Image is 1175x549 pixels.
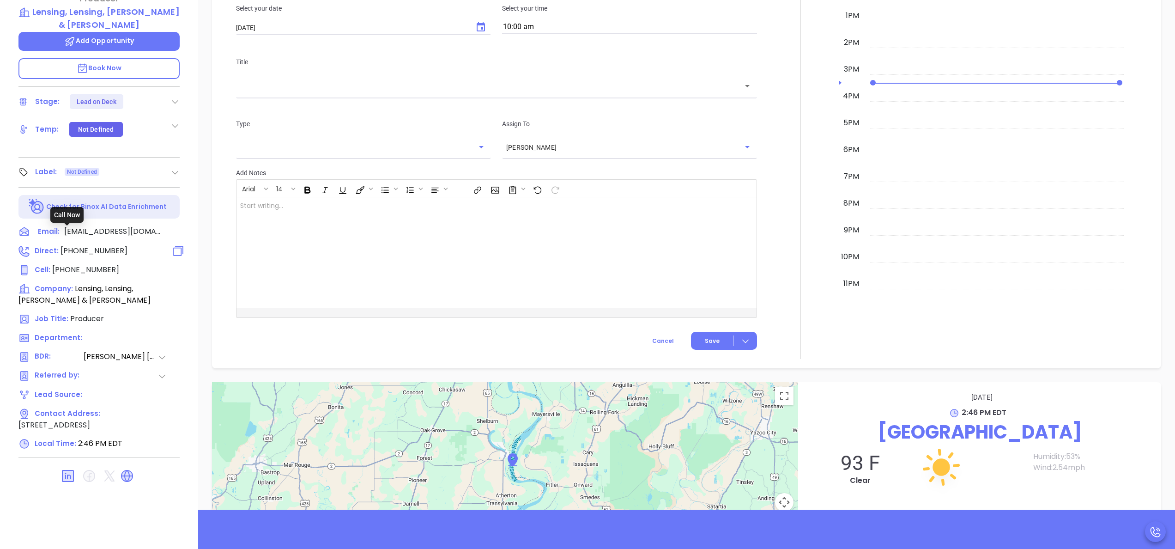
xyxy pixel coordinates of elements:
span: Not Defined [67,167,97,177]
span: Lensing, Lensing, [PERSON_NAME] & [PERSON_NAME] [18,283,151,305]
div: 10pm [839,251,861,262]
button: Toggle fullscreen view [775,387,793,405]
div: Stage: [35,95,60,109]
span: Insert link [468,181,485,196]
span: Fill color or set the text color [351,181,375,196]
span: Bold [298,181,315,196]
div: Temp: [35,122,59,136]
span: Insert Image [486,181,503,196]
span: Direct : [35,246,59,256]
div: 5pm [842,117,861,128]
span: 14 [272,184,287,191]
div: 11pm [842,278,861,289]
span: Align [426,181,450,196]
p: Check for Binox AI Data Enrichment [46,202,167,212]
div: Call Now [50,207,84,223]
span: Add Opportunity [64,36,134,45]
div: 7pm [842,171,861,182]
span: Font family [237,181,270,196]
button: Open [741,140,754,153]
p: [GEOGRAPHIC_DATA] [807,418,1152,446]
div: 4pm [841,91,861,102]
span: Italic [316,181,333,196]
span: Local Time: [35,439,76,448]
button: Save [691,332,757,350]
button: Arial [237,181,262,196]
a: Lensing, Lensing, [PERSON_NAME] & [PERSON_NAME] [18,6,180,31]
img: Day [895,421,987,513]
span: Company: [35,284,73,293]
div: Label: [35,165,57,179]
button: 14 [272,181,290,196]
input: MM/DD/YYYY [236,23,468,32]
button: Cancel [635,332,691,350]
span: Lead Source: [35,390,82,399]
span: Font size [271,181,297,196]
span: [PHONE_NUMBER] [61,245,127,256]
div: 6pm [842,144,861,155]
div: 8pm [842,198,861,209]
div: 9pm [842,225,861,236]
p: Select your date [236,3,491,13]
span: Referred by: [35,370,83,382]
span: Contact Address: [35,409,100,418]
span: Department: [35,333,82,342]
p: Select your time [502,3,757,13]
span: Undo [528,181,545,196]
span: Insert Unordered List [376,181,400,196]
span: Cancel [652,337,674,345]
span: [PHONE_NUMBER] [52,264,119,275]
div: Not Defined [78,122,114,137]
button: Open [741,79,754,92]
span: BDR: [35,351,83,363]
p: 93 F [807,451,914,475]
div: 1pm [844,10,861,21]
button: Map camera controls [775,493,793,512]
p: Clear [807,475,914,486]
p: Assign To [502,119,757,129]
p: [DATE] [812,391,1152,403]
p: Humidity: 53 % [1033,451,1152,462]
span: [EMAIL_ADDRESS][DOMAIN_NAME] [64,226,161,237]
span: Redo [546,181,563,196]
span: Surveys [503,181,527,196]
div: 2pm [842,37,861,48]
span: 2:46 PM EDT [962,407,1006,418]
span: Underline [333,181,350,196]
span: Insert Ordered List [401,181,425,196]
button: Choose date, selected date is Sep 19, 2025 [472,18,490,37]
span: Book Now [77,63,122,73]
span: Cell : [35,265,50,274]
img: Ai-Enrich-DaqCidB-.svg [29,199,45,215]
p: Wind: 2.54 mph [1033,462,1152,473]
p: Add Notes [236,168,757,178]
span: Email: [38,226,60,238]
span: Save [705,337,720,345]
div: 3pm [842,64,861,75]
span: [STREET_ADDRESS] [18,420,90,430]
p: Type [236,119,491,129]
span: 2:46 PM EDT [78,438,122,449]
button: Open [475,140,488,153]
div: Lead on Deck [77,94,116,109]
p: Title [236,57,757,67]
span: Arial [237,184,260,191]
span: [PERSON_NAME] [PERSON_NAME] [84,351,157,363]
span: Producer [70,313,104,324]
span: Job Title: [35,314,68,323]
